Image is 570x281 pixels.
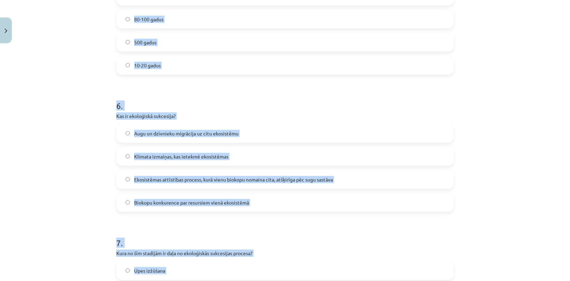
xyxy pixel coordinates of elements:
[134,267,165,274] span: Upes izžūšana
[125,177,130,182] input: Ekosistēmas attīstības process, kurā vienu biokopu nomaina cita, atšķirīga pēc sugu sastāva
[125,131,130,136] input: Augu un dzīvnieku migrācija uz citu ekosistēmu
[125,200,130,205] input: Biokopu konkurence par resursiem vienā ekosistēmā
[116,250,454,257] p: Kura no šīm stadijām ir daļa no ekoloģiskās sukcesijas procesa?
[134,16,163,23] span: 80-100 gadus
[134,153,228,160] span: Klimata izmaiņas, kas ietekmē ekosistēmas
[134,39,156,46] span: 500 gadus
[116,226,454,247] h1: 7 .
[125,268,130,273] input: Upes izžūšana
[116,89,454,110] h1: 6 .
[134,176,333,183] span: Ekosistēmas attīstības process, kurā vienu biokopu nomaina cita, atšķirīga pēc sugu sastāva
[5,29,7,33] img: icon-close-lesson-0947bae3869378f0d4975bcd49f059093ad1ed9edebbc8119c70593378902aed.svg
[125,40,130,45] input: 500 gadus
[134,199,249,206] span: Biokopu konkurence par resursiem vienā ekosistēmā
[134,130,239,137] span: Augu un dzīvnieku migrācija uz citu ekosistēmu
[116,112,454,120] p: Kas ir ekoloģiskā sukcesija?
[125,17,130,22] input: 80-100 gadus
[125,154,130,159] input: Klimata izmaiņas, kas ietekmē ekosistēmas
[134,62,161,69] span: 10-20 gadus
[125,63,130,68] input: 10-20 gadus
